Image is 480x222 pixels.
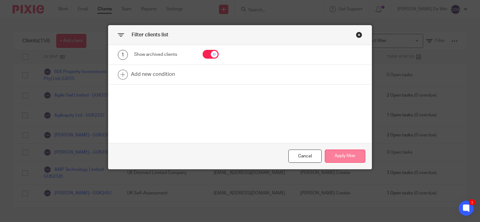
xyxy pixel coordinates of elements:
button: Apply filter [325,150,365,163]
div: 1 [118,50,128,60]
div: 1 [469,199,475,205]
div: Close this dialog window [356,32,362,38]
div: Close this dialog window [288,150,322,163]
span: Filter clients list [132,32,168,37]
div: Show archived clients [134,51,193,58]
